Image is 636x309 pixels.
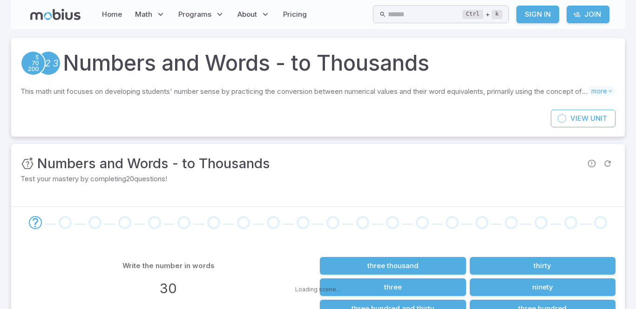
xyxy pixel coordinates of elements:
[475,216,488,229] div: Go to the next question
[590,113,607,124] span: Unit
[177,216,190,229] div: Go to the next question
[462,10,483,19] kbd: Ctrl
[320,257,466,275] button: three thousand
[237,216,250,229] div: Go to the next question
[416,216,429,229] div: Go to the next question
[160,278,177,299] h3: 30
[564,216,577,229] div: Go to the next question
[63,47,429,79] h1: Numbers and Words - to Thousands
[356,216,369,229] div: Go to the next question
[20,86,588,97] p: This math unit focuses on developing students' number sense by practicing the conversion between ...
[237,9,257,20] span: About
[297,216,310,229] div: Go to the next question
[535,216,548,229] div: Go to the next question
[118,216,131,229] div: Go to the next question
[594,216,607,229] div: Go to the next question
[567,6,609,23] a: Join
[470,257,616,275] button: thirty
[584,156,600,171] span: Report an issue with the question
[516,6,559,23] a: Sign In
[59,216,72,229] div: Go to the next question
[446,216,459,229] div: Go to the next question
[267,216,280,229] div: Go to the next question
[20,174,217,184] p: Test your mastery by completing 20 questions!
[122,261,215,271] p: Write the number in words
[320,278,466,296] button: three
[20,51,46,76] a: Place Value
[148,216,161,229] div: Go to the next question
[551,110,616,127] a: ViewUnit
[570,113,589,124] span: View
[135,9,152,20] span: Math
[280,4,310,25] a: Pricing
[470,278,616,296] button: ninety
[178,9,211,20] span: Programs
[99,4,125,25] a: Home
[36,51,61,76] a: Numeracy
[600,156,616,171] span: Refresh Question
[386,216,399,229] div: Go to the next question
[37,153,270,174] h3: Numbers and Words - to Thousands
[326,216,339,229] div: Go to the next question
[462,9,502,20] div: +
[207,216,220,229] div: Go to the next question
[505,216,518,229] div: Go to the next question
[492,10,502,19] kbd: k
[88,216,101,229] div: Go to the next question
[29,216,42,229] div: Go to the next question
